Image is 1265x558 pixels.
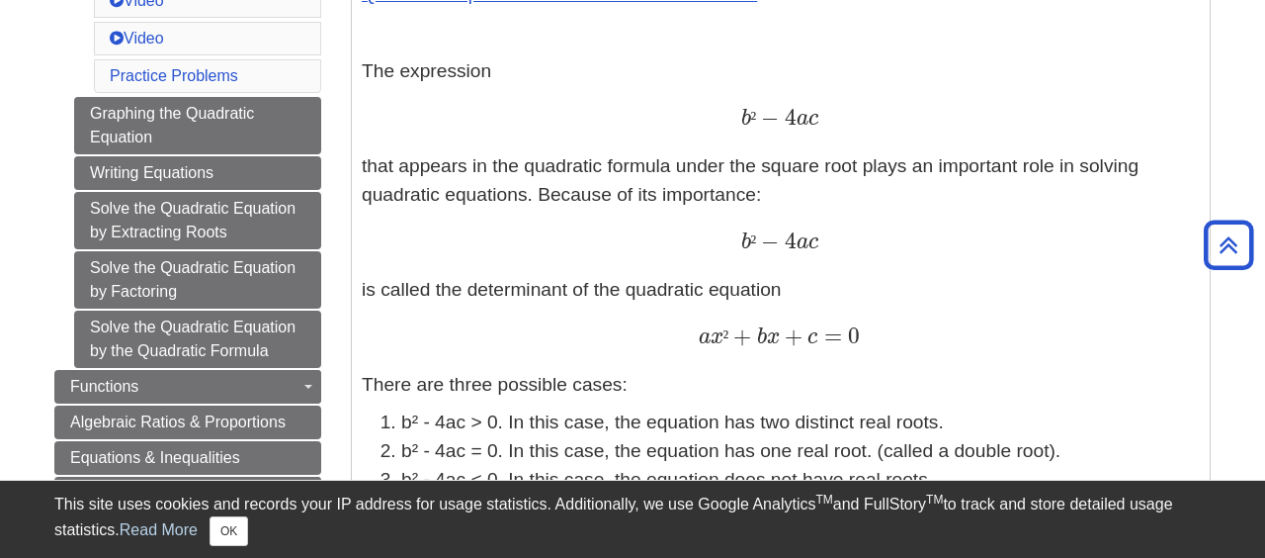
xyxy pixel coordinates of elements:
span: x [767,326,780,348]
a: Back to Top [1197,232,1260,258]
div: This site uses cookies and records your IP address for usage statistics. Additionally, we use Goo... [54,493,1211,546]
span: b [741,232,751,253]
a: Read More [120,521,198,538]
button: Close [210,516,248,546]
p: The expression that appears in the quadratic formula under the square root plays an important rol... [362,57,1200,352]
span: x [711,326,723,348]
li: b² - 4ac < 0. In this case, the equation does not have real roots. [401,466,1200,495]
span: c [802,326,817,348]
span: ² [751,232,757,252]
a: Solve the Quadratic Equation by Extracting Roots [74,192,321,249]
span: ² [751,108,757,129]
span: a [797,108,808,130]
span: − [756,104,779,131]
a: Functions [54,370,321,404]
span: c [808,108,818,130]
span: 4 [779,104,796,131]
span: c [808,232,818,253]
a: Writing Equations [74,156,321,190]
span: ² [723,326,729,347]
span: + [780,323,802,349]
span: a [797,232,808,253]
li: b² - 4ac > 0. In this case, the equation has two distinct real roots. [401,409,1200,437]
a: Practice Problems [110,67,238,84]
sup: TM [926,493,943,507]
a: Equations & Inequalities [54,441,321,475]
a: Solve the Quadratic Equation by Factoring [74,251,321,309]
span: 0 [842,323,861,349]
span: + [728,323,751,349]
span: b [751,326,766,348]
p: There are three possible cases: [362,371,1200,400]
span: = [817,323,842,349]
a: Logarithms [54,477,321,511]
span: Equations & Inequalities [70,449,240,466]
a: Solve the Quadratic Equation by the Quadratic Formula [74,311,321,368]
a: Graphing the Quadratic Equation [74,97,321,154]
span: a [699,326,711,348]
sup: TM [815,493,832,507]
span: Functions [70,378,138,395]
li: b² - 4ac = 0. In this case, the equation has one real root. (called a double root). [401,437,1200,466]
span: Algebraic Ratios & Proportions [70,414,286,430]
span: 4 [779,228,796,254]
a: Video [110,30,164,46]
span: − [756,228,779,254]
a: Algebraic Ratios & Proportions [54,406,321,439]
span: b [741,108,751,130]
